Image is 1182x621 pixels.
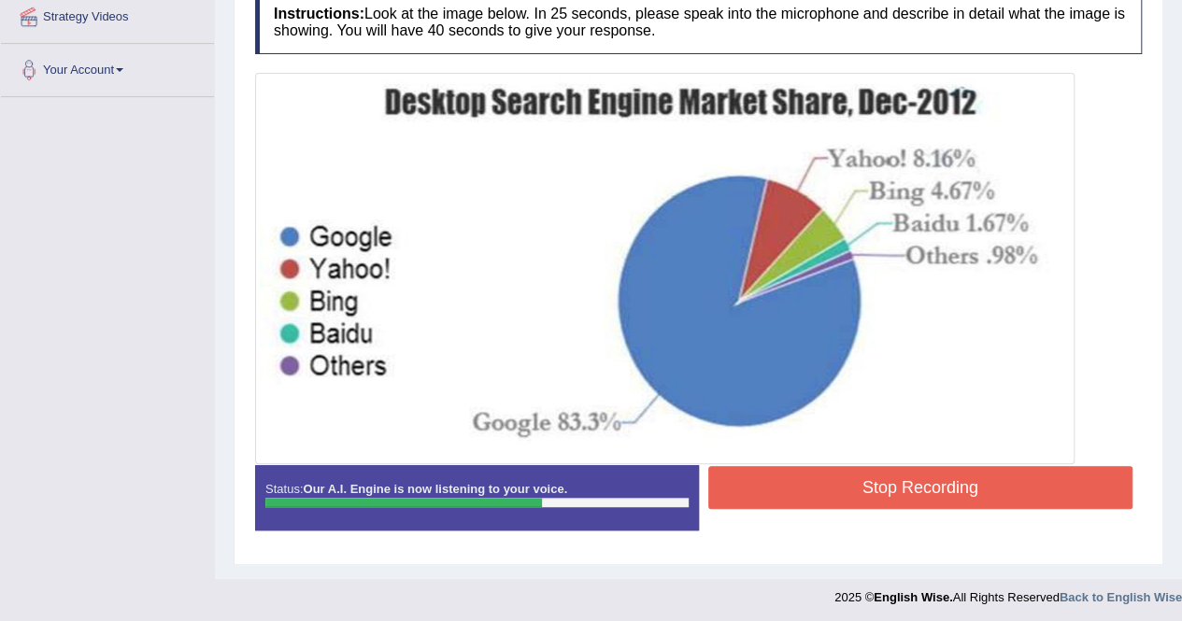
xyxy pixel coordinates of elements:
a: Back to English Wise [1060,590,1182,604]
div: 2025 © All Rights Reserved [834,579,1182,606]
button: Stop Recording [708,466,1133,509]
div: Status: [255,465,699,530]
b: Instructions: [274,6,364,21]
a: Your Account [1,44,214,91]
strong: English Wise. [874,590,952,604]
strong: Our A.I. Engine is now listening to your voice. [303,482,567,496]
